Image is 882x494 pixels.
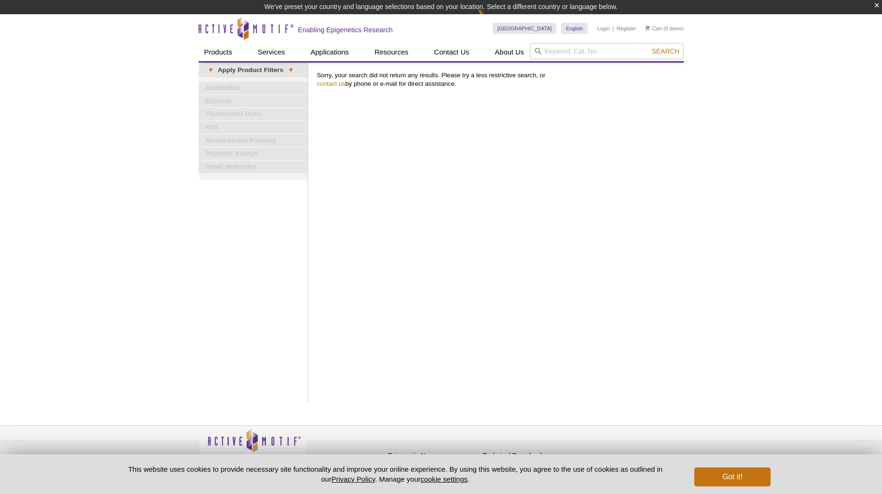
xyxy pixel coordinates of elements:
[369,43,414,61] a: Resources
[597,25,610,32] a: Login
[312,450,349,465] a: Privacy Policy
[199,95,308,108] a: Extracts
[331,475,375,483] a: Privacy Policy
[199,43,238,61] a: Products
[199,121,308,134] a: Kits
[561,23,588,34] a: English
[252,43,291,61] a: Services
[578,442,649,463] table: Click to Verify - This site chose Symantec SSL for secure e-commerce and confidential communicati...
[617,25,636,32] a: Register
[649,47,682,55] button: Search
[305,43,355,61] a: Applications
[317,80,346,87] a: contact us
[428,43,475,61] a: Contact Us
[530,43,684,59] input: Keyword, Cat. No.
[613,23,614,34] li: |
[199,108,308,120] a: Fluorescent Dyes
[652,47,679,55] span: Search
[646,26,650,30] img: Your Cart
[199,426,308,464] img: Active Motif,
[199,63,308,78] a: ▾Apply Product Filters▾
[203,66,218,74] span: ▾
[489,43,530,61] a: About Us
[646,25,662,32] a: Cart
[493,23,557,34] a: [GEOGRAPHIC_DATA]
[317,71,679,88] p: Sorry, your search did not return any results. Please try a less restrictive search, or by phone ...
[199,147,308,160] a: Reporter Assays
[199,82,308,94] a: Antibodies
[112,464,679,484] p: This website uses cookies to provide necessary site functionality and improve your online experie...
[420,475,467,483] button: cookie settings
[478,7,503,29] img: Change Here
[694,467,770,486] button: Got it!
[388,452,478,460] h4: Epigenetic News
[483,452,573,460] h4: Technical Downloads
[199,135,308,147] a: Recombinant Proteins
[283,66,298,74] span: ▾
[298,26,393,34] h2: Enabling Epigenetics Research
[199,161,308,173] a: Small Molecules
[646,23,684,34] li: (0 items)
